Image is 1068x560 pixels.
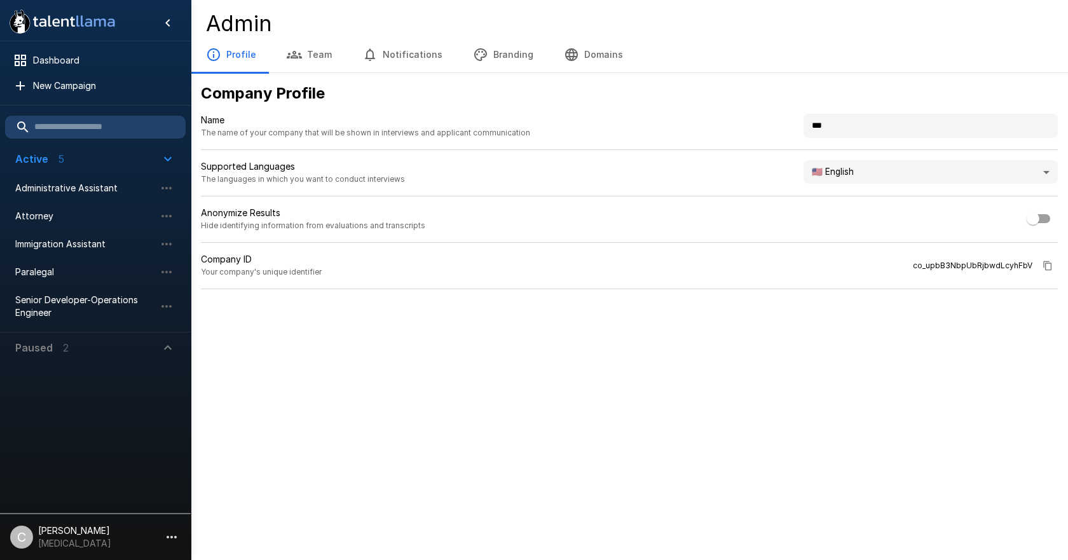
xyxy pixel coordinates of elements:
[549,37,638,72] button: Domains
[201,219,425,232] span: Hide identifying information from evaluations and transcripts
[804,160,1058,184] div: 🇺🇸 English
[191,37,271,72] button: Profile
[347,37,458,72] button: Notifications
[201,126,530,139] span: The name of your company that will be shown in interviews and applicant communication
[201,253,322,266] p: Company ID
[201,160,405,173] p: Supported Languages
[458,37,549,72] button: Branding
[201,207,425,219] p: Anonymize Results
[206,10,1053,37] h4: Admin
[201,173,405,186] span: The languages in which you want to conduct interviews
[201,266,322,278] span: Your company's unique identifier
[201,83,1058,104] h5: Company Profile
[271,37,347,72] button: Team
[201,114,530,126] p: Name
[913,259,1032,272] span: co_upbB3NbpUbRjbwdLcyhFbV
